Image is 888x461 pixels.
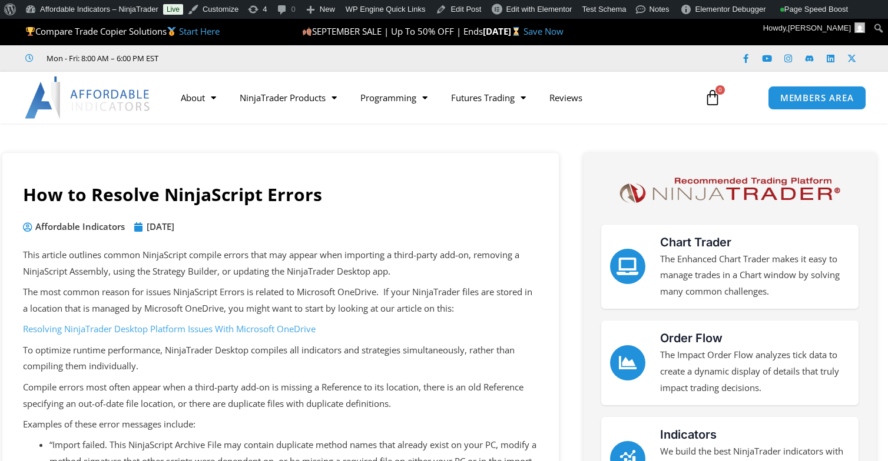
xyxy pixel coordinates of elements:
[169,84,228,111] a: About
[715,85,725,95] span: 0
[228,84,349,111] a: NinjaTrader Products
[163,4,183,15] a: Live
[660,251,850,300] p: The Enhanced Chart Trader makes it easy to manage trades in a Chart window by solving many common...
[303,27,312,36] img: 🍂
[483,25,523,37] strong: [DATE]
[179,25,220,37] a: Start Here
[512,27,521,36] img: ⌛
[169,84,693,111] nav: Menu
[439,84,538,111] a: Futures Trading
[506,5,572,14] span: Edit with Elementor
[610,345,645,380] a: Order Flow
[788,24,851,32] span: [PERSON_NAME]
[349,84,439,111] a: Programming
[780,93,854,102] span: MEMBERS AREA
[523,25,564,37] a: Save Now
[687,81,738,115] a: 0
[23,416,538,433] p: Examples of these error messages include:
[25,76,151,119] img: LogoAI | Affordable Indicators – NinjaTrader
[23,284,538,317] p: The most common reason for issues NinjaScript Errors is related to Microsoft OneDrive. If your Ni...
[23,247,538,280] p: This article outlines common NinjaScript compile errors that may appear when importing a third-pa...
[175,52,352,64] iframe: Customer reviews powered by Trustpilot
[23,182,538,207] h1: How to Resolve NinjaScript Errors
[23,379,538,412] p: Compile errors most often appear when a third-party add-on is missing a Reference to its location...
[768,86,866,110] a: MEMBERS AREA
[660,331,723,345] a: Order Flow
[759,19,870,38] a: Howdy,
[167,27,176,36] img: 🥇
[44,51,158,65] span: Mon - Fri: 8:00 AM – 6:00 PM EST
[538,84,594,111] a: Reviews
[660,347,850,396] p: The Impact Order Flow analyzes tick data to create a dynamic display of details that truly impact...
[23,342,538,375] p: To optimize runtime performance, NinjaTrader Desktop compiles all indicators and strategies simul...
[32,219,125,235] span: Affordable Indicators
[25,25,220,37] span: Compare Trade Copier Solutions
[147,221,174,232] time: [DATE]
[26,27,35,36] img: 🏆
[660,427,717,442] a: Indicators
[610,249,645,284] a: Chart Trader
[23,323,316,335] a: Resolving NinjaTrader Desktop Platform Issues With Microsoft OneDrive
[614,173,846,207] img: NinjaTrader Logo | Affordable Indicators – NinjaTrader
[660,235,731,249] a: Chart Trader
[302,25,483,37] span: SEPTEMBER SALE | Up To 50% OFF | Ends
